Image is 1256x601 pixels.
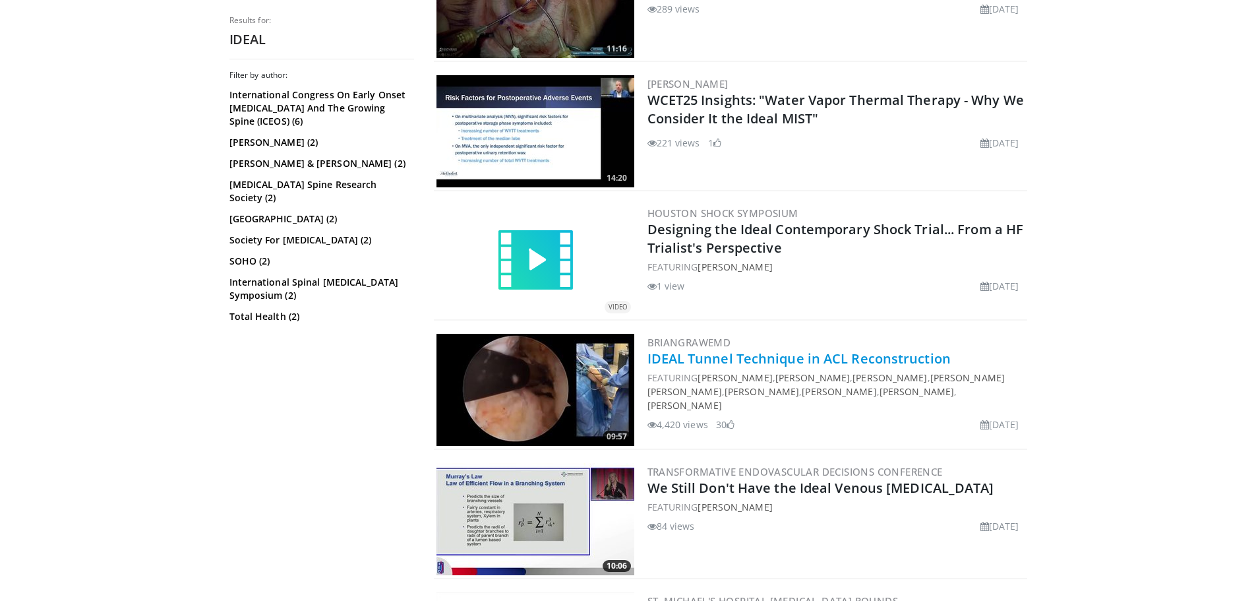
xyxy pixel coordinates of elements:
[980,2,1019,16] li: [DATE]
[980,136,1019,150] li: [DATE]
[229,88,411,128] a: International Congress On Early Onset [MEDICAL_DATA] And The Growing Spine (ICEOS) (6)
[647,399,722,412] a: [PERSON_NAME]
[229,31,414,48] h2: IDEAL
[229,276,411,302] a: International Spinal [MEDICAL_DATA] Symposium (2)
[647,206,798,220] a: Houston Shock Symposium
[647,371,1025,412] div: FEATURING , , , , , , ,
[647,136,700,150] li: 221 views
[647,2,700,16] li: 289 views
[436,75,634,187] img: dc27d9e1-0a65-4af7-8cda-9e423e55c6e0.300x170_q85_crop-smart_upscale.jpg
[647,465,943,478] a: Transformative Endovascular Decisions Conference
[647,500,1025,514] div: FEATURING
[716,418,734,431] li: 30
[229,310,411,323] a: Total Health (2)
[880,385,954,398] a: [PERSON_NAME]
[647,260,1025,274] div: FEATURING
[980,519,1019,533] li: [DATE]
[698,371,772,384] a: [PERSON_NAME]
[647,220,1024,257] a: Designing the Ideal Contemporary Shock Trial... From a HF Trialist's Perspective
[603,172,631,184] span: 14:20
[725,385,799,398] a: [PERSON_NAME]
[229,178,411,205] a: [MEDICAL_DATA] Spine Research Society (2)
[708,136,721,150] li: 1
[647,519,695,533] li: 84 views
[229,212,411,226] a: [GEOGRAPHIC_DATA] (2)
[775,371,850,384] a: [PERSON_NAME]
[436,75,634,187] a: 14:20
[802,385,876,398] a: [PERSON_NAME]
[647,279,685,293] li: 1 view
[496,221,575,300] img: video.svg
[229,234,411,247] a: Society For [MEDICAL_DATA] (2)
[609,303,627,311] small: VIDEO
[436,334,634,446] a: 09:57
[647,77,729,90] a: [PERSON_NAME]
[852,371,927,384] a: [PERSON_NAME]
[436,221,634,300] a: VIDEO
[980,418,1019,431] li: [DATE]
[647,336,731,349] a: BrianGraweMD
[647,91,1024,127] a: WCET25 Insights: "Water Vapor Thermal Therapy - Why We Consider It the Ideal MIST"
[603,560,631,572] span: 10:06
[647,418,708,431] li: 4,420 views
[603,43,631,55] span: 11:16
[436,463,634,575] img: ea1c33fe-dce5-4ef3-b082-79aaf1854e7f.300x170_q85_crop-smart_upscale.jpg
[980,279,1019,293] li: [DATE]
[229,70,414,80] h3: Filter by author:
[603,431,631,443] span: 09:57
[698,501,772,513] a: [PERSON_NAME]
[229,255,411,268] a: SOHO (2)
[229,157,411,170] a: [PERSON_NAME] & [PERSON_NAME] (2)
[647,479,994,497] a: We Still Don't Have the Ideal Venous [MEDICAL_DATA]
[647,350,951,367] a: IDEAL Tunnel Technique in ACL Reconstruction
[229,15,414,26] p: Results for:
[698,261,772,273] a: [PERSON_NAME]
[436,334,634,446] img: ed6ef9bf-9e23-4414-a1cc-b8757bf9321a.300x170_q85_crop-smart_upscale.jpg
[229,136,411,149] a: [PERSON_NAME] (2)
[436,463,634,575] a: 10:06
